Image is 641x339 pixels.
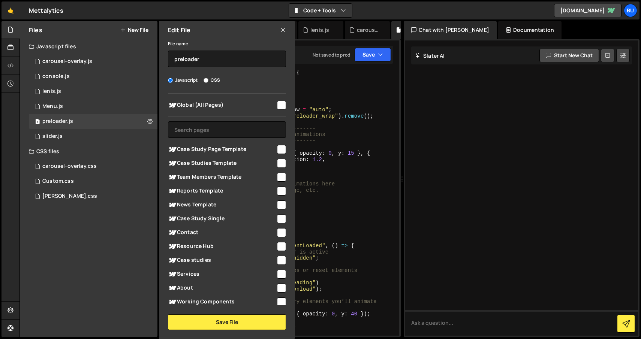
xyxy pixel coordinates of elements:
span: Resource Hub [168,242,276,251]
a: Bu [624,4,637,17]
div: lenis.js [42,88,61,95]
div: carousel-overlay.css [42,163,97,170]
input: CSS [204,78,208,83]
div: carousel-overlay.js [42,58,92,65]
input: Name [168,51,286,67]
div: 16192/43569.js [29,129,157,144]
div: carousel-overlay.js [357,26,381,34]
a: 🤙 [1,1,20,19]
span: Case Study Single [168,214,276,223]
input: Search pages [168,121,286,138]
span: Case Studies Template [168,159,276,168]
a: [DOMAIN_NAME] [554,4,622,17]
span: Global (All Pages) [168,101,276,110]
div: Chat with [PERSON_NAME] [404,21,497,39]
div: 16192/43781.css [29,159,157,174]
button: Code + Tools [289,4,352,17]
div: Menu.js [42,103,63,110]
div: lenis.js [310,26,329,34]
button: Start new chat [539,49,599,62]
div: 16192/43625.js [29,99,157,114]
div: 16192/43564.css [29,189,157,204]
span: Reports Template [168,187,276,196]
span: Team Members Template [168,173,276,182]
label: CSS [204,76,220,84]
button: Save File [168,314,286,330]
span: About [168,284,276,293]
div: 16192/43565.js [29,114,157,129]
label: Javascript [168,76,198,84]
div: 16192/43562.js [29,69,157,84]
div: 16192/43570.css [29,174,157,189]
h2: Files [29,26,42,34]
label: File name [168,40,188,48]
input: Javascript [168,78,173,83]
button: Save [355,48,391,61]
div: Javascript files [20,39,157,54]
div: preloader.js [42,118,73,125]
div: Mettalytics [29,6,63,15]
span: 1 [35,119,40,125]
div: slider.js [42,133,63,140]
span: Case Study Page Template [168,145,276,154]
span: Services [168,270,276,279]
div: [PERSON_NAME].css [42,193,97,200]
span: Contact [168,228,276,237]
div: CSS files [20,144,157,159]
div: Not saved to prod [313,52,350,58]
h2: Edit File [168,26,190,34]
button: New File [120,27,148,33]
div: 16192/43563.js [29,84,157,99]
h2: Slater AI [415,52,445,59]
span: Case studies [168,256,276,265]
span: News Template [168,200,276,209]
div: Custom.css [42,178,74,185]
div: Documentation [498,21,562,39]
div: 16192/43780.js [29,54,157,69]
span: Working Components [168,297,276,306]
div: console.js [42,73,70,80]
